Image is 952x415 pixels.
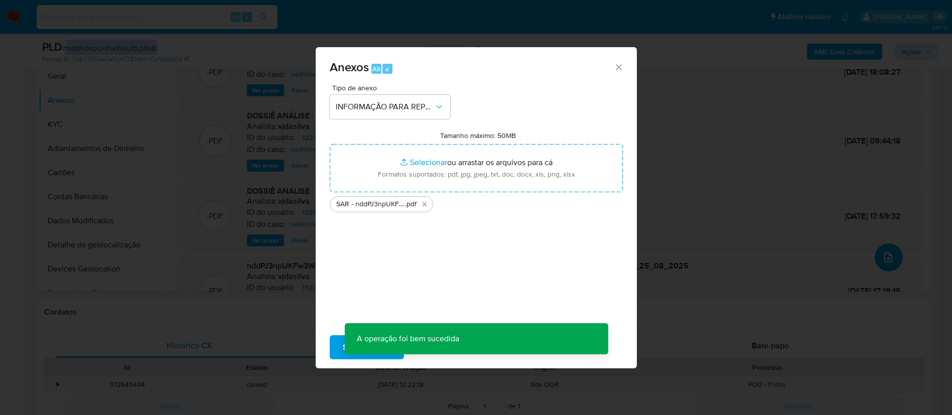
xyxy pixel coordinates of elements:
[344,323,471,354] p: A operação foi bem sucedida
[330,95,450,119] button: INFORMAÇÃO PARA REPORTE - COAF
[330,58,369,76] span: Anexos
[332,84,453,91] span: Tipo de anexo
[343,336,391,358] span: Subir arquivo
[330,192,623,212] ul: Arquivos selecionados
[330,335,404,359] button: Subir arquivo
[614,62,623,71] button: Fechar
[421,336,454,358] span: Cancelar
[405,199,417,209] span: .pdf
[336,199,405,209] span: SAR - nddPJ3npUKFw3WjUELpI1A8i - CPF 08874143621 - MURILO MARQUES DAMACENO
[440,131,515,140] label: Tamanho máximo: 50MB
[419,198,431,210] button: Excluir SAR - nddPJ3npUKFw3WjUELpI1A8i - CPF 08874143621 - MURILO MARQUES DAMACENO.pdf
[336,102,434,112] span: INFORMAÇÃO PARA REPORTE - COAF
[385,64,389,74] span: a
[372,64,380,74] span: Alt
